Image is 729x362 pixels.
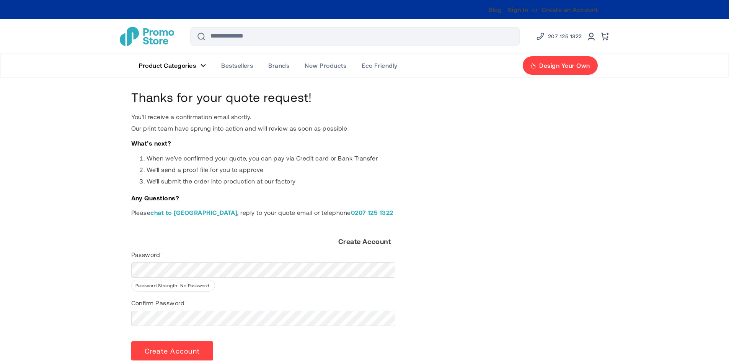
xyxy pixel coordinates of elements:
h2: Create Account [131,238,598,245]
a: Blog [488,6,502,13]
a: Sign In [508,6,528,13]
h4: Any Questions? [131,195,598,201]
a: Product Categories [131,54,214,77]
span: Bestsellers [221,62,253,69]
span: 207 125 1322 [548,32,582,41]
a: store logo [120,27,174,46]
li: We’ll send a proof file for you to approve [147,166,598,174]
label: Password [131,251,163,259]
a: Phone [536,32,582,41]
li: We’ll submit the order into production at our factory [147,177,598,185]
span: New Products [305,62,346,69]
span: Brands [268,62,289,69]
p: Please , reply to your quote email or telephone [131,209,598,216]
label: Confirm Password [131,299,187,307]
button: Search [192,27,210,46]
span: Eco Friendly [362,62,398,69]
span: Design Your Own [539,62,590,69]
a: Eco Friendly [354,54,405,77]
a: New Products [297,54,354,77]
div: Password Strength: [131,280,215,292]
button: Create Account [131,341,214,360]
img: Promotional Merchandise [120,27,174,46]
a: Create an Account [541,6,598,13]
li: When we’ve confirmed your quote, you can pay via Credit card or Bank Transfer [147,154,598,162]
a: Design Your Own [522,56,598,75]
a: 0207 125 1322 [351,209,393,216]
a: Brands [261,54,297,77]
p: You’ll receive a confirmation email shortly. [131,113,598,121]
span: Product Categories [139,62,196,69]
a: chat to [GEOGRAPHIC_DATA] [150,209,237,216]
a: Bestsellers [214,54,261,77]
p: Our print team have sprung into action and will review as soon as possible [131,124,598,132]
span: No Password [180,283,209,288]
h4: What’s next? [131,140,598,147]
h1: Thanks for your quote request! [131,89,598,105]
